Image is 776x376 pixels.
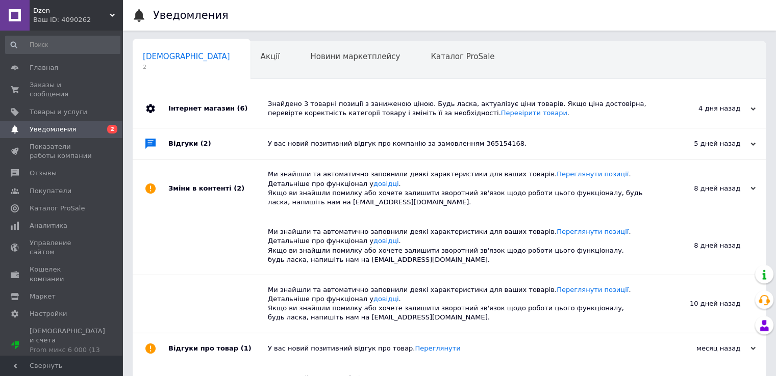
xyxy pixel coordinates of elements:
span: (6) [237,104,247,112]
div: Інтернет магазин [168,89,268,128]
div: Відгуки [168,128,268,159]
span: Заказы и сообщения [30,80,94,99]
h1: Уведомления [153,9,229,21]
span: Кошелек компании [30,265,94,283]
div: У вас новий позитивний відгук про товар. [268,344,654,353]
a: довідці [373,237,399,245]
span: (2) [234,184,244,192]
a: довідці [373,180,399,187]
span: (1) [241,344,252,352]
div: 5 дней назад [654,139,756,148]
span: Настройки [30,309,67,318]
span: Аналитика [30,221,67,230]
span: Dzen [33,6,110,15]
span: 2 [107,125,117,133]
div: Ваш ID: 4090262 [33,15,122,24]
a: Перевірити товари [501,109,567,117]
span: Управление сайтом [30,238,94,257]
div: У вас новий позитивний відгук про компанію за замовленням 365154168. [268,139,654,148]
span: Уведомления [30,125,76,134]
span: [DEMOGRAPHIC_DATA] и счета [30,327,105,364]
span: Каталог ProSale [30,204,85,213]
div: Ми знайшли та автоматично заповнили деякі характеристики для ваших товарів. . Детальніше про функ... [268,170,654,207]
a: Переглянути [415,344,460,352]
a: Переглянути позиції [557,286,629,293]
span: Товары и услуги [30,108,87,117]
span: Каталог ProSale [431,52,494,61]
input: Поиск [5,36,120,54]
span: Отзывы [30,169,57,178]
div: 4 дня назад [654,104,756,113]
a: Переглянути позиції [557,228,629,235]
div: Відгуки про товар [168,333,268,364]
a: Переглянути позиції [557,170,629,178]
span: Акції [261,52,280,61]
div: месяц назад [654,344,756,353]
div: 10 дней назад [638,275,766,333]
div: Ми знайшли та автоматично заповнили деякі характеристики для ваших товарів. . Детальніше про функ... [268,285,638,323]
span: Показатели работы компании [30,142,94,160]
div: 8 дней назад [638,217,766,275]
div: Prom микс 6 000 (13 месяцев) [30,345,105,364]
span: (2) [201,140,211,147]
span: Главная [30,63,58,72]
span: Маркет [30,292,56,301]
span: [DEMOGRAPHIC_DATA] [143,52,230,61]
div: 8 дней назад [654,184,756,193]
span: 2 [143,63,230,71]
div: Ми знайшли та автоматично заповнили деякі характеристики для ваших товарів. . Детальніше про функ... [268,227,638,264]
span: Покупатели [30,186,71,196]
div: Знайдено 3 товарні позиції з заниженою ціною. Будь ласка, актуалізує ціни товарів. Якщо ціна дост... [268,99,654,118]
a: довідці [373,295,399,303]
div: Зміни в контенті [168,159,268,217]
span: Новини маркетплейсу [310,52,400,61]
